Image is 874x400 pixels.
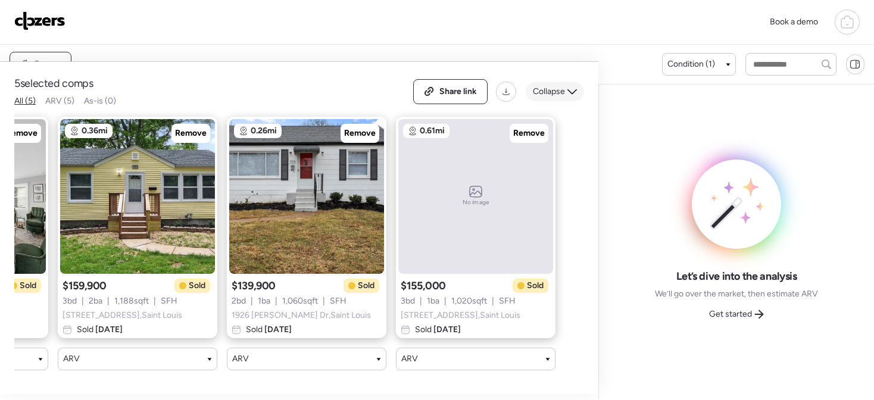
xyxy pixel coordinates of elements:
[513,127,545,139] span: Remove
[770,17,818,27] span: Book a demo
[427,295,439,307] span: 1 ba
[344,127,376,139] span: Remove
[527,280,544,292] span: Sold
[709,308,752,320] span: Get started
[323,295,325,307] span: |
[258,295,270,307] span: 1 ba
[463,198,489,207] span: No image
[175,127,207,139] span: Remove
[420,125,445,137] span: 0.61mi
[401,279,446,293] span: $155,000
[401,295,415,307] span: 3 bd
[655,288,818,300] span: We’ll go over the market, then estimate ARV
[232,295,246,307] span: 2 bd
[432,324,461,335] span: [DATE]
[444,295,447,307] span: |
[401,353,418,365] span: ARV
[232,353,249,365] span: ARV
[232,279,276,293] span: $139,900
[82,125,108,137] span: 0.36mi
[667,58,715,70] span: Condition (1)
[263,324,292,335] span: [DATE]
[82,295,84,307] span: |
[439,86,477,98] span: Share link
[492,295,494,307] span: |
[251,295,253,307] span: |
[251,125,277,137] span: 0.26mi
[330,295,347,307] span: SFH
[415,324,461,336] span: Sold
[14,11,65,30] img: Logo
[420,295,422,307] span: |
[358,280,374,292] span: Sold
[84,96,116,106] span: As-is (0)
[114,295,149,307] span: 1,188 sqft
[154,295,156,307] span: |
[20,280,36,292] span: Sold
[35,58,61,70] span: Re-run
[161,295,177,307] span: SFH
[14,96,36,106] span: All (5)
[63,279,107,293] span: $159,900
[275,295,277,307] span: |
[63,353,80,365] span: ARV
[6,127,38,139] span: Remove
[45,96,74,106] span: ARV (5)
[63,310,182,321] span: [STREET_ADDRESS] , Saint Louis
[77,324,123,336] span: Sold
[189,280,205,292] span: Sold
[282,295,318,307] span: 1,060 sqft
[93,324,123,335] span: [DATE]
[401,310,520,321] span: [STREET_ADDRESS] , Saint Louis
[14,76,93,90] span: 5 selected comps
[232,310,371,321] span: 1926 [PERSON_NAME] Dr , Saint Louis
[533,86,565,98] span: Collapse
[246,324,292,336] span: Sold
[107,295,110,307] span: |
[451,295,487,307] span: 1,020 sqft
[676,269,797,283] span: Let’s dive into the analysis
[63,295,77,307] span: 3 bd
[89,295,102,307] span: 2 ba
[499,295,516,307] span: SFH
